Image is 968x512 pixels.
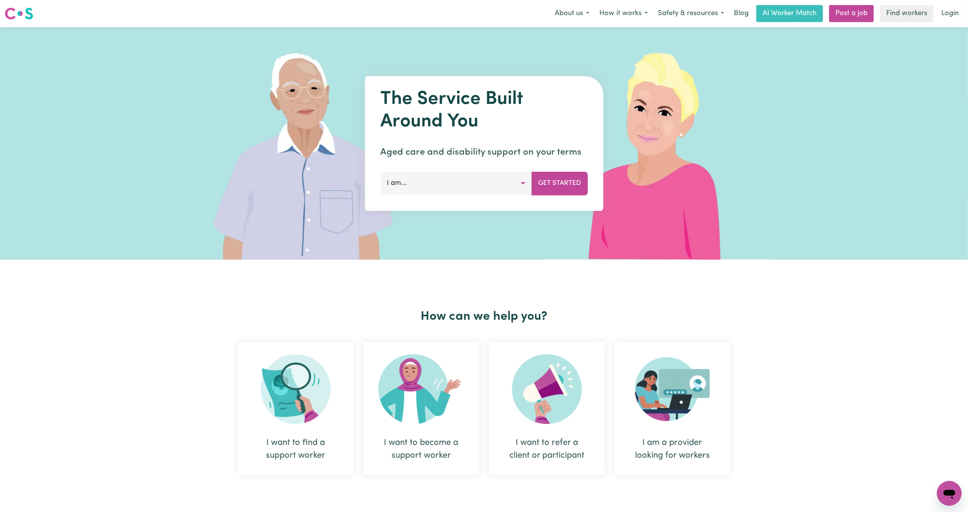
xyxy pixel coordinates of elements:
[261,354,331,424] img: Search
[531,172,588,195] button: Get Started
[829,5,874,22] a: Post a job
[614,342,731,475] div: I am a provider looking for workers
[880,5,933,22] a: Find workers
[238,342,354,475] div: I want to find a support worker
[382,436,461,462] div: I want to become a support worker
[550,5,594,22] button: About us
[756,5,823,22] a: AI Worker Match
[380,145,588,159] p: Aged care and disability support on your terms
[635,354,710,424] img: Provider
[594,5,653,22] button: How it works
[489,342,605,475] div: I want to refer a client or participant
[5,5,33,22] a: Careseekers logo
[378,354,464,424] img: Become Worker
[507,436,587,462] div: I want to refer a client or participant
[653,5,729,22] button: Safety & resources
[937,5,963,22] a: Login
[937,481,962,506] iframe: Button to launch messaging window, conversation in progress
[512,354,582,424] img: Refer
[729,5,753,22] a: Blog
[380,88,588,133] h1: The Service Built Around You
[5,7,33,21] img: Careseekers logo
[363,342,480,475] div: I want to become a support worker
[256,436,335,462] div: I want to find a support worker
[233,309,735,324] h2: How can we help you?
[633,436,712,462] div: I am a provider looking for workers
[380,172,532,195] button: I am...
